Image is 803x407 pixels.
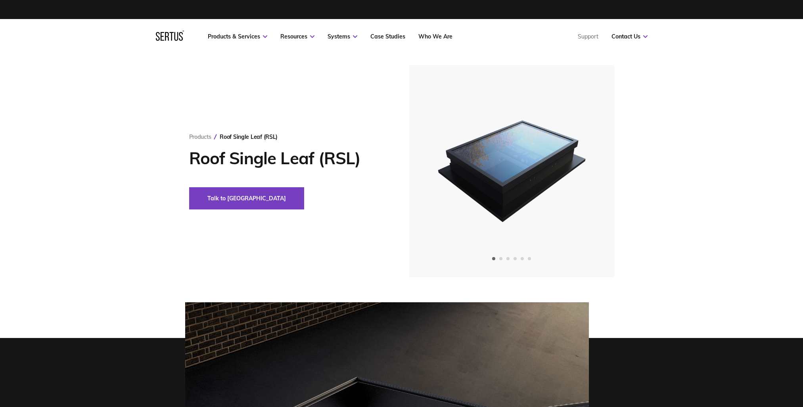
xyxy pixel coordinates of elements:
[528,257,531,260] span: Go to slide 6
[208,33,267,40] a: Products & Services
[499,257,502,260] span: Go to slide 2
[578,33,598,40] a: Support
[418,33,452,40] a: Who We Are
[280,33,314,40] a: Resources
[189,133,211,140] a: Products
[328,33,357,40] a: Systems
[189,148,385,168] h1: Roof Single Leaf (RSL)
[370,33,405,40] a: Case Studies
[514,257,517,260] span: Go to slide 4
[611,33,648,40] a: Contact Us
[521,257,524,260] span: Go to slide 5
[506,257,510,260] span: Go to slide 3
[189,187,304,209] button: Talk to [GEOGRAPHIC_DATA]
